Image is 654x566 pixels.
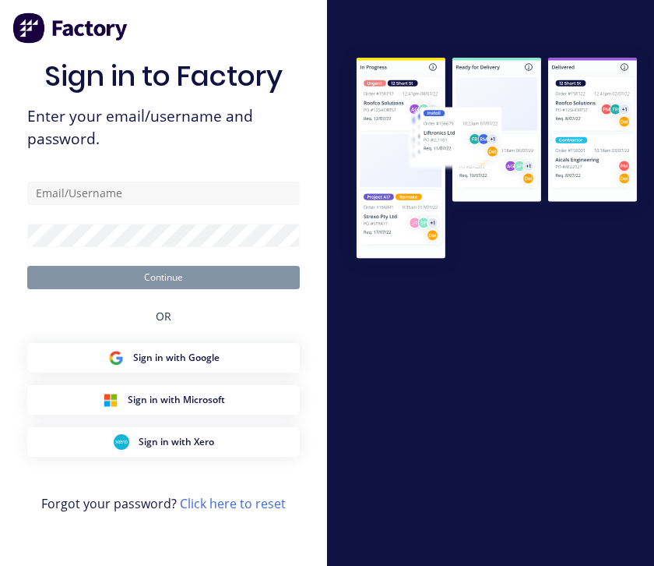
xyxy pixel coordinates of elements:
span: Sign in with Google [133,351,220,365]
span: Sign in with Xero [139,435,214,449]
span: Forgot your password? [41,494,286,513]
img: Google Sign in [108,350,124,366]
img: Sign in [339,42,654,277]
button: Xero Sign inSign in with Xero [27,427,300,457]
img: Factory [12,12,129,44]
button: Continue [27,266,300,289]
input: Email/Username [27,182,300,205]
span: Enter your email/username and password. [27,105,300,150]
button: Google Sign inSign in with Google [27,343,300,373]
h1: Sign in to Factory [44,59,283,93]
img: Xero Sign in [114,434,129,450]
div: OR [156,289,171,343]
button: Microsoft Sign inSign in with Microsoft [27,385,300,415]
span: Sign in with Microsoft [128,393,225,407]
a: Click here to reset [180,495,286,512]
img: Microsoft Sign in [103,392,118,408]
